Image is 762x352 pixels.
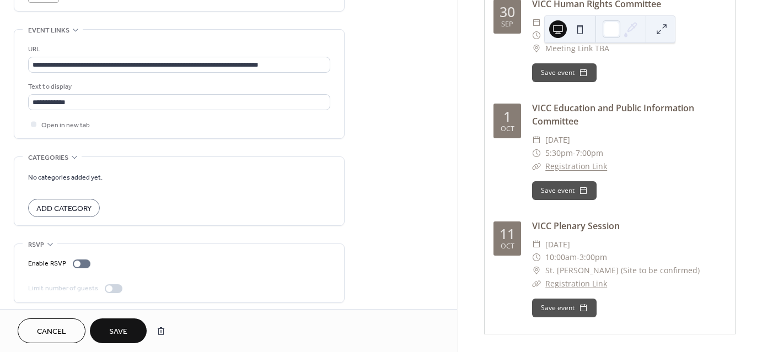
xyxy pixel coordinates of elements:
span: - [573,147,576,160]
a: VICC Plenary Session [532,220,620,232]
span: Meeting Link TBA [545,42,609,55]
div: ​ [532,238,541,251]
span: [DATE] [545,238,570,251]
div: 11 [500,227,515,241]
div: Limit number of guests [28,283,98,294]
button: Save event [532,63,597,82]
span: Save [109,326,127,338]
span: 5:30pm [545,147,573,160]
span: 3:00pm [579,251,607,264]
div: ​ [532,160,541,173]
a: VICC Education and Public Information Committee [532,102,694,127]
span: [DATE] [545,133,570,147]
div: ​ [532,29,541,42]
button: Save [90,318,147,343]
a: Registration Link [545,278,607,289]
div: ​ [532,133,541,147]
div: URL [28,44,328,55]
span: Add Category [36,203,92,215]
span: 7:00pm [576,147,603,160]
span: RSVP [28,239,44,251]
span: No categories added yet. [28,172,103,183]
div: ​ [532,251,541,264]
div: Oct [501,126,514,133]
span: Categories [28,152,68,164]
button: Add Category [28,199,100,217]
span: Open in new tab [41,120,90,131]
div: Oct [501,243,514,250]
span: Cancel [37,326,66,338]
button: Save event [532,299,597,317]
span: St. [PERSON_NAME] (Site to be confirmed) [545,264,700,277]
button: Cancel [18,318,85,343]
div: 1 [503,110,511,123]
div: 30 [500,5,515,19]
div: Sep [501,21,513,28]
span: - [577,251,579,264]
span: 10:00am [545,251,577,264]
div: ​ [532,16,541,29]
a: Registration Link [545,161,607,171]
div: Text to display [28,81,328,93]
div: Enable RSVP [28,258,66,269]
div: ​ [532,277,541,290]
div: ​ [532,147,541,160]
div: ​ [532,42,541,55]
div: ​ [532,264,541,277]
button: Save event [532,181,597,200]
span: Event links [28,25,69,36]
